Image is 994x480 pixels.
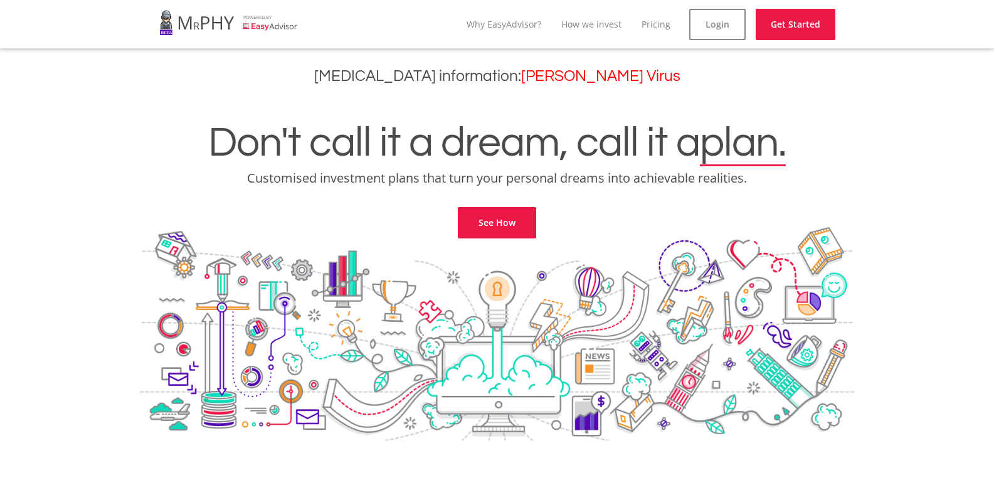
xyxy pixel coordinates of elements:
a: Get Started [756,9,835,40]
a: Pricing [642,18,670,30]
span: plan. [700,122,786,164]
a: Why EasyAdvisor? [467,18,541,30]
h1: Don't call it a dream, call it a [9,122,985,164]
a: How we invest [561,18,621,30]
p: Customised investment plans that turn your personal dreams into achievable realities. [9,169,985,187]
a: [PERSON_NAME] Virus [521,68,680,84]
a: Login [689,9,746,40]
a: See How [458,207,536,238]
h3: [MEDICAL_DATA] information: [9,67,985,85]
